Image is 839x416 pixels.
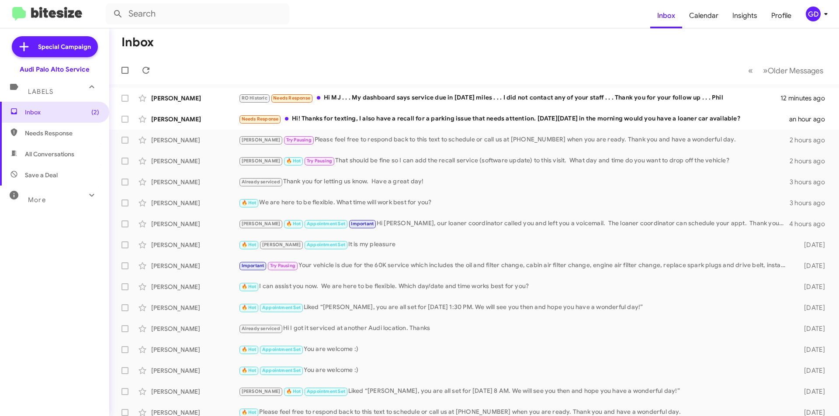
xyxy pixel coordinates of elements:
[151,94,239,103] div: [PERSON_NAME]
[790,303,832,312] div: [DATE]
[239,198,790,208] div: We are here to be flexible. What time will work best for you?
[790,387,832,396] div: [DATE]
[790,261,832,270] div: [DATE]
[806,7,821,21] div: GD
[790,324,832,333] div: [DATE]
[262,305,301,310] span: Appointment Set
[286,137,312,143] span: Try Pausing
[764,3,798,28] a: Profile
[242,409,257,415] span: 🔥 Hot
[151,241,239,249] div: [PERSON_NAME]
[12,36,98,57] a: Special Campaign
[743,62,758,79] button: Previous
[748,65,753,76] span: «
[239,386,790,396] div: Liked “[PERSON_NAME], you are all set for [DATE] 8 AM. We will see you then and hope you have a w...
[286,388,301,394] span: 🔥 Hot
[38,42,91,51] span: Special Campaign
[151,157,239,165] div: [PERSON_NAME]
[239,303,790,313] div: Liked “[PERSON_NAME], you are all set for [DATE] 1:30 PM. We will see you then and hope you have ...
[262,242,301,248] span: [PERSON_NAME]
[239,282,790,292] div: I can assist you now. We are here to be flexible. Which day/date and time works best for you?
[239,344,790,354] div: You are welcome :)
[650,3,682,28] a: Inbox
[106,3,289,24] input: Search
[151,345,239,354] div: [PERSON_NAME]
[682,3,725,28] a: Calendar
[351,221,374,227] span: Important
[242,368,257,373] span: 🔥 Hot
[242,305,257,310] span: 🔥 Hot
[151,136,239,144] div: [PERSON_NAME]
[28,196,46,204] span: More
[25,171,58,179] span: Save a Deal
[242,284,257,289] span: 🔥 Hot
[242,179,280,185] span: Already serviced
[725,3,764,28] a: Insights
[239,261,790,271] div: Your vehicle is due for the 60K service which includes the oil and filter change, cabin air filte...
[242,263,264,268] span: Important
[307,242,345,248] span: Appointment Set
[242,388,281,394] span: [PERSON_NAME]
[286,158,301,164] span: 🔥 Hot
[151,115,239,124] div: [PERSON_NAME]
[151,261,239,270] div: [PERSON_NAME]
[262,347,301,352] span: Appointment Set
[242,95,267,101] span: RO Historic
[307,388,345,394] span: Appointment Set
[239,156,790,166] div: That should be fine so I can add the recall service (software update) to this visit. What day and...
[790,345,832,354] div: [DATE]
[121,35,154,49] h1: Inbox
[789,115,832,124] div: an hour ago
[242,242,257,248] span: 🔥 Hot
[242,116,279,122] span: Needs Response
[239,323,790,333] div: Hi I got it serviced at another Audi location. Thanks
[239,93,780,103] div: Hi MJ . . . My dashboard says service due in [DATE] miles . . . I did not contact any of your sta...
[270,263,295,268] span: Try Pausing
[239,240,790,250] div: It is my pleasure
[151,199,239,207] div: [PERSON_NAME]
[790,241,832,249] div: [DATE]
[239,177,790,187] div: Thank you for letting us know. Have a great day!
[151,282,239,291] div: [PERSON_NAME]
[790,199,832,207] div: 3 hours ago
[743,62,829,79] nav: Page navigation example
[151,324,239,333] div: [PERSON_NAME]
[20,65,90,74] div: Audi Palo Alto Service
[789,220,832,228] div: 4 hours ago
[239,135,790,145] div: Please feel free to respond back to this text to schedule or call us at [PHONE_NUMBER] when you a...
[25,108,99,117] span: Inbox
[307,158,332,164] span: Try Pausing
[151,366,239,375] div: [PERSON_NAME]
[790,136,832,144] div: 2 hours ago
[242,158,281,164] span: [PERSON_NAME]
[151,178,239,186] div: [PERSON_NAME]
[798,7,829,21] button: GD
[242,326,280,331] span: Already serviced
[307,221,345,227] span: Appointment Set
[25,150,74,158] span: All Conversations
[790,282,832,291] div: [DATE]
[790,366,832,375] div: [DATE]
[28,88,53,96] span: Labels
[242,347,257,352] span: 🔥 Hot
[262,368,301,373] span: Appointment Set
[91,108,99,117] span: (2)
[239,114,789,124] div: Hi! Thanks for texting, I also have a recall for a parking issue that needs attention. [DATE][DAT...
[763,65,768,76] span: »
[239,219,789,229] div: Hi [PERSON_NAME], our loaner coordinator called you and left you a voicemail. The loaner coordina...
[25,129,99,138] span: Needs Response
[273,95,310,101] span: Needs Response
[239,365,790,375] div: You are welcome :)
[151,220,239,228] div: [PERSON_NAME]
[242,200,257,206] span: 🔥 Hot
[242,221,281,227] span: [PERSON_NAME]
[790,178,832,186] div: 3 hours ago
[768,66,823,76] span: Older Messages
[151,303,239,312] div: [PERSON_NAME]
[780,94,832,103] div: 12 minutes ago
[242,137,281,143] span: [PERSON_NAME]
